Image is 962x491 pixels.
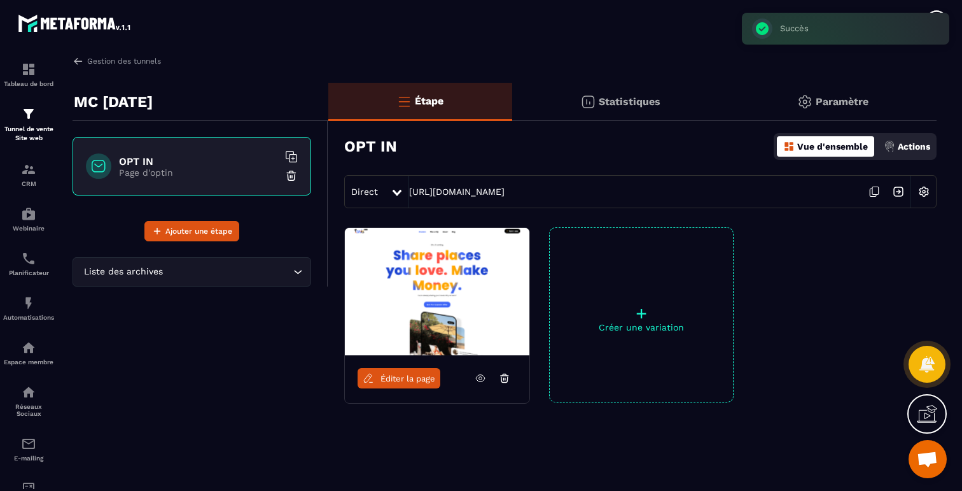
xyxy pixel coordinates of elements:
img: trash [285,169,298,182]
img: automations [21,206,36,222]
span: Liste des archives [81,265,165,279]
a: emailemailE-mailing [3,427,54,471]
img: logo [18,11,132,34]
img: social-network [21,385,36,400]
a: formationformationTunnel de vente Site web [3,97,54,152]
p: Tunnel de vente Site web [3,125,54,143]
p: Étape [415,95,443,107]
img: dashboard-orange.40269519.svg [783,141,795,152]
img: email [21,436,36,452]
img: arrow [73,55,84,67]
div: Ouvrir le chat [909,440,947,478]
p: Automatisations [3,314,54,321]
img: image [345,228,529,355]
a: social-networksocial-networkRéseaux Sociaux [3,375,54,427]
p: Actions [898,141,930,152]
p: Tableau de bord [3,80,54,87]
img: setting-w.858f3a88.svg [912,180,936,204]
p: Planificateur [3,269,54,276]
img: formation [21,62,36,77]
p: Paramètre [816,96,868,108]
img: automations [21,340,36,355]
p: Statistiques [599,96,660,108]
h6: OPT IN [119,155,278,167]
img: automations [21,295,36,311]
p: Webinaire [3,225,54,232]
img: formation [21,106,36,122]
img: stats.20deebd0.svg [580,94,596,110]
p: CRM [3,180,54,187]
p: Espace membre [3,359,54,366]
p: Vue d'ensemble [797,141,868,152]
button: Ajouter une étape [144,221,239,241]
span: Direct [351,187,378,197]
img: formation [21,162,36,177]
p: Réseaux Sociaux [3,403,54,417]
img: scheduler [21,251,36,266]
a: Gestion des tunnels [73,55,161,67]
img: arrow-next.bcc2205e.svg [886,180,910,204]
a: formationformationTableau de bord [3,52,54,97]
a: [URL][DOMAIN_NAME] [409,187,505,197]
p: MC [DATE] [74,89,153,115]
p: E-mailing [3,455,54,462]
a: automationsautomationsEspace membre [3,331,54,375]
img: actions.d6e523a2.png [884,141,895,152]
span: Éditer la page [380,374,435,383]
p: Créer une variation [550,322,733,332]
a: automationsautomationsWebinaire [3,197,54,241]
img: bars-o.4a397970.svg [396,94,412,109]
div: Search for option [73,257,311,287]
a: schedulerschedulerPlanificateur [3,241,54,286]
input: Search for option [165,265,290,279]
p: Page d'optin [119,167,278,178]
p: + [550,304,733,322]
span: Ajouter une étape [165,225,232,238]
img: setting-gr.5f69749f.svg [797,94,812,110]
a: automationsautomationsAutomatisations [3,286,54,331]
a: formationformationCRM [3,152,54,197]
h3: OPT IN [344,138,397,155]
a: Éditer la page [358,368,440,388]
